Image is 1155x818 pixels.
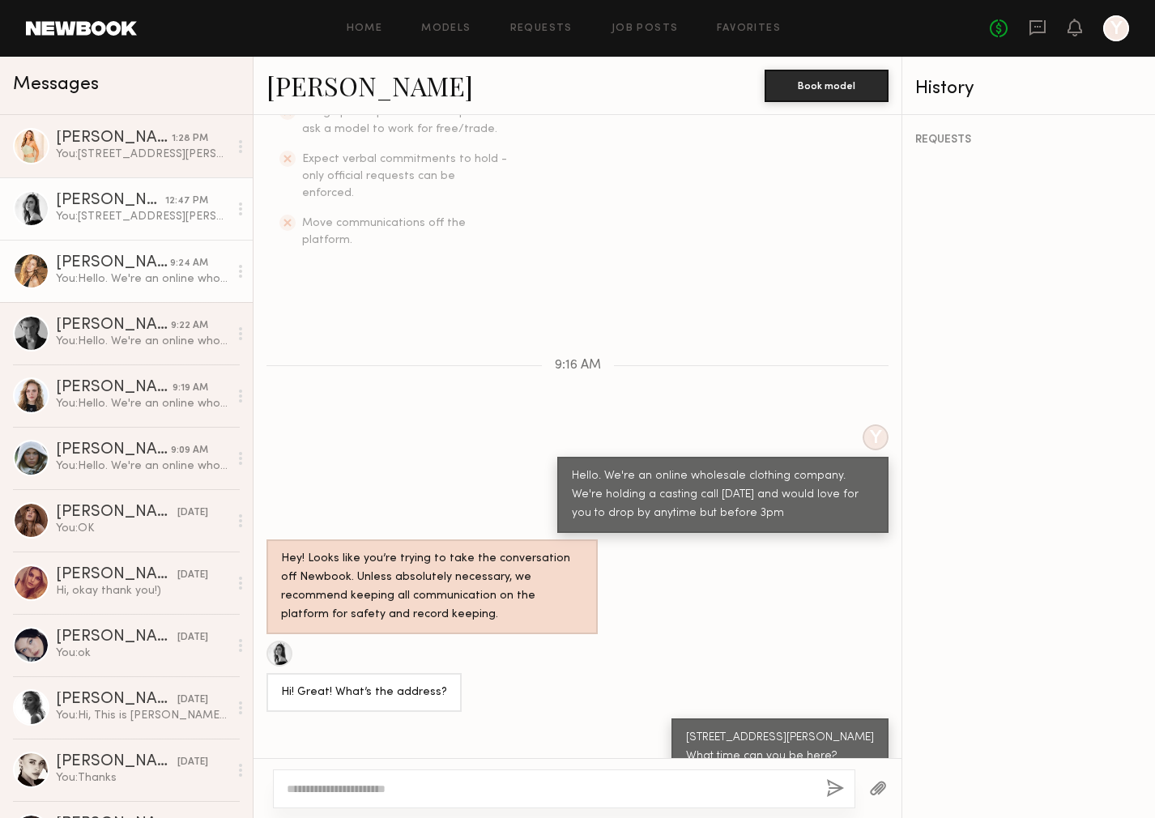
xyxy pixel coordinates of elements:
[56,193,165,209] div: [PERSON_NAME]
[56,209,228,224] div: You: [STREET_ADDRESS][PERSON_NAME] What time can you be here?
[56,708,228,723] div: You: Hi, This is [PERSON_NAME] from Hapticsusa, wholesale company. Can you stop by for the castin...
[572,467,874,523] div: Hello. We're an online wholesale clothing company. We're holding a casting call [DATE] and would ...
[171,443,208,458] div: 9:09 AM
[173,381,208,396] div: 9:19 AM
[56,521,228,536] div: You: OK
[56,317,171,334] div: [PERSON_NAME]
[56,442,171,458] div: [PERSON_NAME]
[1103,15,1129,41] a: Y
[56,130,172,147] div: [PERSON_NAME]
[171,318,208,334] div: 9:22 AM
[765,70,889,102] button: Book model
[177,630,208,645] div: [DATE]
[421,23,471,34] a: Models
[765,78,889,92] a: Book model
[302,154,507,198] span: Expect verbal commitments to hold - only official requests can be enforced.
[302,218,466,245] span: Move communications off the platform.
[56,567,177,583] div: [PERSON_NAME]
[281,684,447,702] div: Hi! Great! What’s the address?
[510,23,573,34] a: Requests
[177,568,208,583] div: [DATE]
[56,458,228,474] div: You: Hello. We're an online wholesale clothing company. We're looking for a new model for our pho...
[555,359,601,373] span: 9:16 AM
[56,645,228,661] div: You: ok
[13,75,99,94] span: Messages
[56,380,173,396] div: [PERSON_NAME]
[915,134,1142,146] div: REQUESTS
[56,505,177,521] div: [PERSON_NAME]
[612,23,679,34] a: Job Posts
[177,505,208,521] div: [DATE]
[56,754,177,770] div: [PERSON_NAME]
[266,68,473,103] a: [PERSON_NAME]
[56,770,228,786] div: You: Thanks
[56,692,177,708] div: [PERSON_NAME]
[56,271,228,287] div: You: Hello. We're an online wholesale clothing company. You can find us by searching for hapticsu...
[56,629,177,645] div: [PERSON_NAME]
[915,79,1142,98] div: History
[347,23,383,34] a: Home
[56,147,228,162] div: You: [STREET_ADDRESS][PERSON_NAME] This site lists your hourly rate at $200. And please let me kn...
[177,692,208,708] div: [DATE]
[56,583,228,599] div: Hi, okay thank you!)
[281,550,583,624] div: Hey! Looks like you’re trying to take the conversation off Newbook. Unless absolutely necessary, ...
[170,256,208,271] div: 9:24 AM
[56,255,170,271] div: [PERSON_NAME]
[172,131,208,147] div: 1:28 PM
[165,194,208,209] div: 12:47 PM
[686,729,874,766] div: [STREET_ADDRESS][PERSON_NAME] What time can you be here?
[177,755,208,770] div: [DATE]
[56,396,228,411] div: You: Hello. We're an online wholesale clothing company. You can find us by searching for hapticsu...
[56,334,228,349] div: You: Hello. We're an online wholesale clothing company. You can find us by searching for hapticsu...
[717,23,781,34] a: Favorites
